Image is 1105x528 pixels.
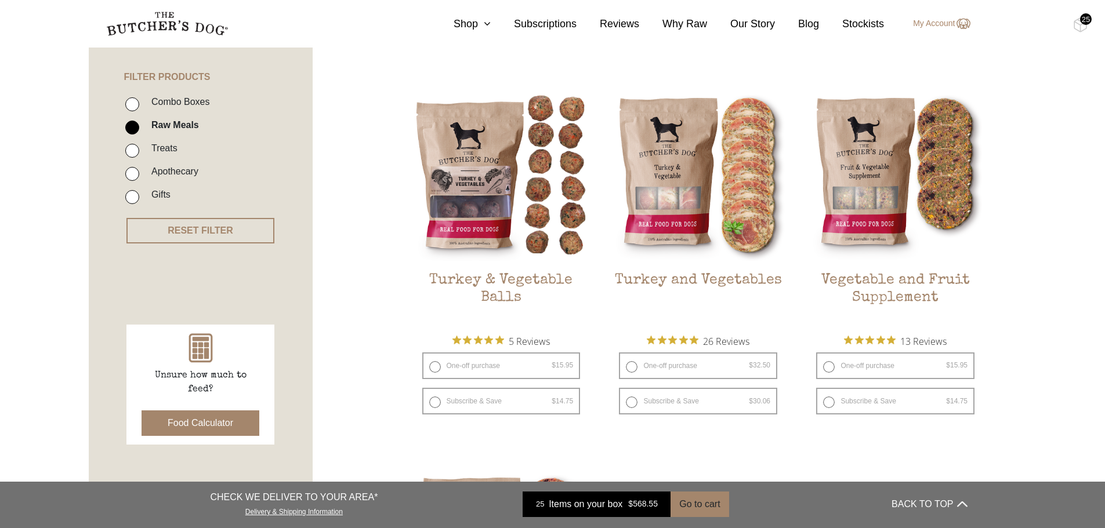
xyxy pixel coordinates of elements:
button: Rated 4.9 out of 5 stars from 13 reviews. Jump to reviews. [844,332,947,349]
a: Delivery & Shipping Information [245,505,343,516]
span: $ [946,361,950,369]
button: RESET FILTER [126,218,274,243]
bdi: 568.55 [628,500,658,509]
label: One-off purchase [816,352,974,379]
bdi: 15.95 [552,361,573,369]
bdi: 14.75 [946,397,968,405]
bdi: 14.75 [552,397,573,405]
a: Why Raw [639,16,707,32]
p: CHECK WE DELIVER TO YOUR AREA* [210,490,378,504]
a: My Account [901,17,970,31]
label: Subscribe & Save [619,388,777,414]
a: 25 Items on your box $568.55 [523,491,671,517]
span: 5 Reviews [509,332,550,349]
a: Turkey and VegetablesTurkey and Vegetables [610,87,786,326]
span: 13 Reviews [900,332,947,349]
label: Gifts [146,187,171,202]
label: Treats [146,140,177,156]
a: Turkey & Vegetable BallsTurkey & Vegetable Balls [414,87,589,326]
label: Raw Meals [146,117,199,133]
span: $ [946,397,950,405]
button: Go to cart [671,491,729,517]
span: $ [628,500,633,509]
h4: FILTER PRODUCTS [89,29,313,82]
label: Apothecary [146,163,198,179]
a: Blog [775,16,819,32]
label: Subscribe & Save [422,388,581,414]
a: Stockists [819,16,884,32]
a: Our Story [707,16,775,32]
h2: Turkey and Vegetables [610,272,786,326]
span: Items on your box [549,497,622,511]
img: Vegetable and Fruit Supplement [807,87,983,263]
h2: Turkey & Vegetable Balls [414,272,589,326]
a: Shop [430,16,491,32]
img: Turkey & Vegetable Balls [414,87,589,263]
button: Food Calculator [142,410,259,436]
label: Subscribe & Save [816,388,974,414]
button: BACK TO TOP [892,490,967,518]
h2: Vegetable and Fruit Supplement [807,272,983,326]
span: $ [749,361,753,369]
a: Vegetable and Fruit SupplementVegetable and Fruit Supplement [807,87,983,326]
span: $ [552,397,556,405]
label: One-off purchase [422,352,581,379]
label: Combo Boxes [146,94,210,110]
div: 25 [1080,13,1092,25]
bdi: 32.50 [749,361,770,369]
span: $ [552,361,556,369]
bdi: 30.06 [749,397,770,405]
button: Rated 4.9 out of 5 stars from 26 reviews. Jump to reviews. [647,332,749,349]
img: TBD_Cart-Full.png [1073,17,1088,32]
p: Unsure how much to feed? [143,369,259,396]
img: Turkey and Vegetables [610,87,786,263]
span: 26 Reviews [703,332,749,349]
div: 25 [531,498,549,510]
bdi: 15.95 [946,361,968,369]
a: Reviews [577,16,639,32]
button: Rated 5 out of 5 stars from 5 reviews. Jump to reviews. [452,332,550,349]
label: One-off purchase [619,352,777,379]
a: Subscriptions [491,16,577,32]
span: $ [749,397,753,405]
